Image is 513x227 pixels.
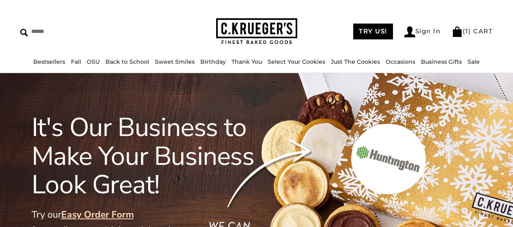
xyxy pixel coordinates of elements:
a: Occasions [386,58,415,65]
img: C.KRUEGER'S [216,18,297,45]
a: TRY US! [353,24,393,39]
a: Back to School [105,58,149,65]
a: Easy Order Form [61,208,134,221]
a: Fall [71,58,81,65]
img: Bag [452,26,463,37]
a: (1) CART [452,27,493,35]
img: Account [404,26,415,37]
img: Search [20,29,28,37]
a: Sale [468,58,480,65]
a: Business Gifts [421,58,462,65]
a: Sweet Smiles [155,58,195,65]
input: Search [20,25,129,38]
a: Bestsellers [33,58,65,65]
a: Birthday [200,58,226,65]
span: 1 [466,27,469,35]
h1: It's Our Business to Make Your Business Look Great! [32,113,290,199]
a: OSU [87,58,100,65]
a: Just The Cookies [331,58,380,65]
a: Select Your Cookies [268,58,325,65]
a: Thank You [232,58,262,65]
a: Sign In [404,26,441,37]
